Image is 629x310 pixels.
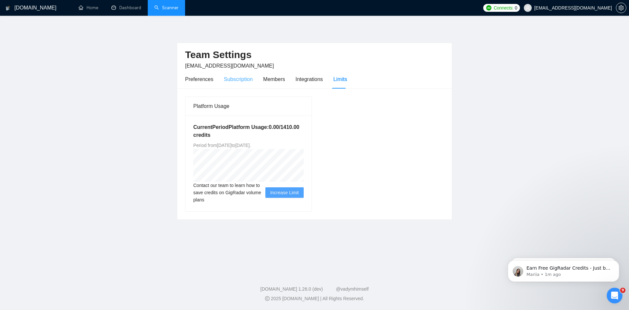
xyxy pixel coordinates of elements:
div: Integrations [295,75,323,83]
div: 2025 [DOMAIN_NAME] | All Rights Reserved. [5,295,624,302]
a: @vadymhimself [336,286,369,292]
span: 0 [515,4,517,11]
a: homeHome [79,5,98,10]
div: Members [263,75,285,83]
span: user [525,6,530,10]
h2: Team Settings [185,48,444,62]
img: upwork-logo.png [486,5,491,10]
h5: Current Period Platform Usage: 0.00 / 1410.00 credits [193,123,304,139]
a: [DOMAIN_NAME] 1.26.0 (dev) [260,286,323,292]
span: [EMAIL_ADDRESS][DOMAIN_NAME] [185,63,274,69]
span: Contact our team to learn how to save credits on GigRadar volume plans [193,182,265,203]
div: Limits [334,75,347,83]
a: setting [616,5,626,10]
a: dashboardDashboard [111,5,141,10]
span: Increase Limit [270,189,299,196]
span: Connects: [494,4,513,11]
div: Subscription [224,75,253,83]
a: searchScanner [154,5,179,10]
span: Period from [DATE] to [DATE] . [193,143,251,148]
iframe: Intercom live chat [607,288,622,303]
img: logo [6,3,10,13]
span: 9 [620,288,625,293]
iframe: Intercom notifications message [498,246,629,292]
button: Increase Limit [265,187,304,198]
div: Preferences [185,75,213,83]
div: Platform Usage [193,97,304,115]
button: setting [616,3,626,13]
span: copyright [265,296,270,301]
